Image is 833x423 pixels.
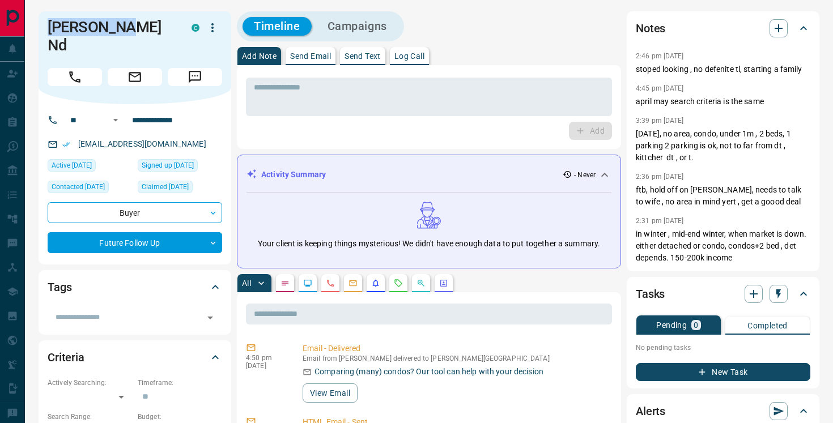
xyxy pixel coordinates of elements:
svg: Lead Browsing Activity [303,279,312,288]
button: View Email [303,383,358,403]
p: Send Email [290,52,331,60]
span: Contacted [DATE] [52,181,105,193]
p: 0 [694,321,698,329]
p: Email - Delivered [303,343,607,354]
h2: Tags [48,278,71,296]
p: [DATE], no area, condo, under 1m , 2 beds, 1 parking 2 parking is ok, not to far from dt , kittch... [636,128,810,164]
p: Pending [656,321,687,329]
button: Open [202,310,218,326]
span: Call [48,68,102,86]
button: Open [109,113,122,127]
p: april may search criteria is the same [636,96,810,108]
div: Mon Sep 19 2022 [48,159,132,175]
div: Notes [636,15,810,42]
p: All [242,279,251,287]
span: Active [DATE] [52,160,92,171]
div: condos.ca [192,24,199,32]
p: Add Note [242,52,277,60]
p: 2:36 pm [DATE] [636,173,684,181]
p: 4:50 pm [246,354,286,362]
p: Timeframe: [138,378,222,388]
p: Search Range: [48,412,132,422]
p: Actively Searching: [48,378,132,388]
span: Claimed [DATE] [142,181,189,193]
svg: Calls [326,279,335,288]
span: Signed up [DATE] [142,160,194,171]
svg: Agent Actions [439,279,448,288]
svg: Email Verified [62,140,70,148]
p: Completed [747,322,788,330]
svg: Opportunities [416,279,426,288]
div: Tags [48,274,222,301]
p: 2:31 pm [DATE] [636,217,684,225]
p: stoped looking , no defenite tl, starting a family [636,63,810,75]
button: Campaigns [316,17,398,36]
p: Activity Summary [261,169,326,181]
button: Timeline [243,17,312,36]
p: - Never [574,170,596,180]
p: 4:45 pm [DATE] [636,84,684,92]
div: Buyer [48,202,222,223]
svg: Listing Alerts [371,279,380,288]
svg: Requests [394,279,403,288]
h2: Alerts [636,402,665,420]
div: Criteria [48,344,222,371]
h2: Notes [636,19,665,37]
a: [EMAIL_ADDRESS][DOMAIN_NAME] [78,139,206,148]
span: Message [168,68,222,86]
span: Email [108,68,162,86]
h2: Tasks [636,285,665,303]
p: in winter , mid-end winter, when market is down. either detached or condo, condos+2 bed , det dep... [636,228,810,264]
div: Tasks [636,280,810,307]
p: Log Call [394,52,424,60]
div: Future Follow Up [48,232,222,253]
h1: [PERSON_NAME] Nd [48,18,175,54]
div: Sat Sep 13 2025 [48,181,132,196]
div: Wed Jul 09 2025 [138,181,222,196]
p: [DATE] [246,362,286,370]
p: ftb, hold off on [PERSON_NAME], needs to talk to wife , no area in mind yert , get a goood deal [636,184,810,208]
div: Mon Sep 19 2022 [138,159,222,175]
p: Email from [PERSON_NAME] delivered to [PERSON_NAME][GEOGRAPHIC_DATA] [303,354,607,362]
button: New Task [636,363,810,381]
h2: Criteria [48,348,84,366]
svg: Notes [280,279,290,288]
p: Send Text [345,52,381,60]
svg: Emails [348,279,358,288]
div: Activity Summary- Never [246,164,611,185]
p: 3:39 pm [DATE] [636,117,684,125]
p: Comparing (many) condos? Our tool can help with your decision [314,366,543,378]
p: No pending tasks [636,339,810,356]
p: Budget: [138,412,222,422]
p: 2:46 pm [DATE] [636,52,684,60]
p: Your client is keeping things mysterious! We didn't have enough data to put together a summary. [258,238,600,250]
